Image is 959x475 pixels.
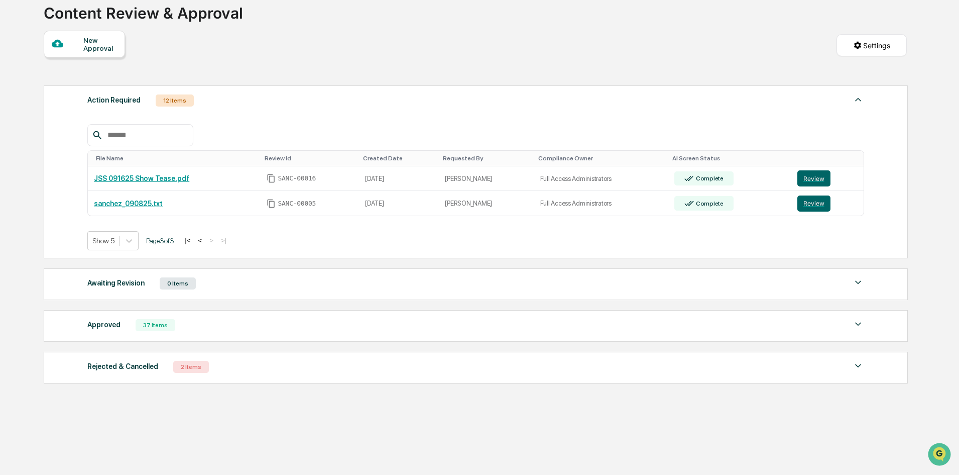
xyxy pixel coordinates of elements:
[160,277,196,290] div: 0 Items
[100,170,122,178] span: Pylon
[87,276,145,290] div: Awaiting Revision
[439,166,534,192] td: [PERSON_NAME]
[10,128,18,136] div: 🖐️
[363,155,435,162] div: Toggle SortBy
[534,166,668,192] td: Full Access Administrators
[797,196,830,212] button: Review
[267,199,276,208] span: Copy Id
[206,236,216,245] button: >
[83,36,117,52] div: New Approval
[96,155,257,162] div: Toggle SortBy
[278,200,316,208] span: SANC-00005
[71,170,122,178] a: Powered byPylon
[146,237,174,245] span: Page 3 of 3
[34,87,127,95] div: We're available if you need us!
[195,236,205,245] button: <
[278,174,316,182] span: SANC-00016
[439,191,534,216] td: [PERSON_NAME]
[156,94,194,107] div: 12 Items
[797,170,858,186] a: Review
[927,442,954,469] iframe: Open customer support
[87,360,158,373] div: Rejected & Cancelled
[797,170,830,186] button: Review
[672,155,787,162] div: Toggle SortBy
[94,200,163,208] a: sanchez_090825.txt
[797,196,858,212] a: Review
[6,123,69,141] a: 🖐️Preclearance
[534,191,668,216] td: Full Access Administrators
[83,127,125,137] span: Attestations
[852,360,864,372] img: caret
[136,319,175,331] div: 37 Items
[799,155,860,162] div: Toggle SortBy
[852,318,864,330] img: caret
[359,166,439,192] td: [DATE]
[6,142,67,160] a: 🔎Data Lookup
[34,77,165,87] div: Start new chat
[20,127,65,137] span: Preclearance
[171,80,183,92] button: Start new chat
[173,361,209,373] div: 2 Items
[852,276,864,289] img: caret
[265,155,355,162] div: Toggle SortBy
[94,174,189,182] a: JSS 091625 Show Tease.pdf
[87,318,121,331] div: Approved
[694,175,724,182] div: Complete
[20,146,63,156] span: Data Lookup
[836,34,907,56] button: Settings
[10,147,18,155] div: 🔎
[69,123,129,141] a: 🗄️Attestations
[267,174,276,183] span: Copy Id
[694,200,724,207] div: Complete
[10,77,28,95] img: 1746055101610-c473b297-6a78-478c-a979-82029cc54cd1
[73,128,81,136] div: 🗄️
[182,236,193,245] button: |<
[359,191,439,216] td: [DATE]
[10,21,183,37] p: How can we help?
[87,93,141,107] div: Action Required
[852,93,864,106] img: caret
[218,236,229,245] button: >|
[443,155,530,162] div: Toggle SortBy
[538,155,664,162] div: Toggle SortBy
